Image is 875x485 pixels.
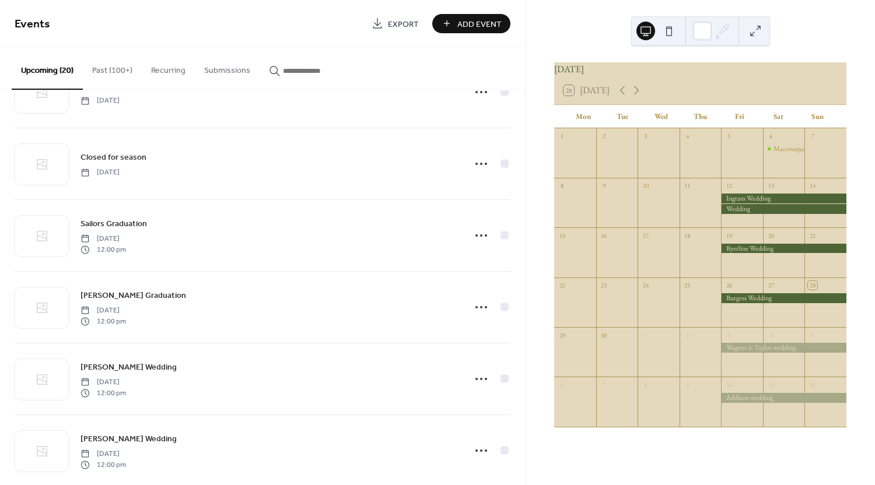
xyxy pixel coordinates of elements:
[641,231,650,240] div: 17
[724,380,733,389] div: 10
[683,281,692,290] div: 25
[80,217,147,230] a: Sailors Graduation
[766,380,775,389] div: 11
[558,380,566,389] div: 6
[80,433,177,445] span: [PERSON_NAME] Wedding
[80,388,126,398] span: 12:00 pm
[721,293,846,303] div: Burgess Wedding
[641,331,650,339] div: 1
[759,105,798,128] div: Sat
[683,380,692,389] div: 9
[683,331,692,339] div: 2
[80,289,186,302] a: [PERSON_NAME] Graduation
[600,181,608,190] div: 9
[80,167,120,178] span: [DATE]
[766,231,775,240] div: 20
[641,380,650,389] div: 8
[721,194,846,203] div: Ingram Wedding
[808,331,817,339] div: 5
[600,132,608,140] div: 2
[766,281,775,290] div: 27
[721,244,846,254] div: Byerline Wedding
[80,290,186,302] span: [PERSON_NAME] Graduation
[12,47,83,90] button: Upcoming (20)
[720,105,759,128] div: Fri
[641,132,650,140] div: 3
[388,18,419,30] span: Export
[142,47,195,89] button: Recurring
[603,105,642,128] div: Tue
[80,316,126,326] span: 12:00 pm
[798,105,837,128] div: Sun
[80,459,126,470] span: 12:00 pm
[80,218,147,230] span: Sailors Graduation
[80,152,146,164] span: Closed for season
[724,132,733,140] div: 5
[683,231,692,240] div: 18
[681,105,720,128] div: Thu
[721,343,846,353] div: Wagner & Taylor wedding
[683,181,692,190] div: 11
[195,47,260,89] button: Submissions
[80,150,146,164] a: Closed for season
[558,281,566,290] div: 22
[808,132,817,140] div: 7
[721,204,846,214] div: Wedding
[558,132,566,140] div: 1
[808,181,817,190] div: 14
[642,105,681,128] div: Wed
[558,181,566,190] div: 8
[83,47,142,89] button: Past (100+)
[80,305,126,316] span: [DATE]
[80,361,177,374] span: [PERSON_NAME] Wedding
[558,331,566,339] div: 29
[600,231,608,240] div: 16
[15,13,50,36] span: Events
[457,18,502,30] span: Add Event
[724,181,733,190] div: 12
[766,331,775,339] div: 4
[80,96,120,106] span: [DATE]
[808,380,817,389] div: 12
[80,432,177,445] a: [PERSON_NAME] Wedding
[808,231,817,240] div: 21
[80,377,126,388] span: [DATE]
[563,105,603,128] div: Mon
[558,231,566,240] div: 15
[80,449,126,459] span: [DATE]
[600,331,608,339] div: 30
[554,62,846,76] div: [DATE]
[683,132,692,140] div: 4
[724,331,733,339] div: 3
[641,281,650,290] div: 24
[766,181,775,190] div: 13
[80,360,177,374] a: [PERSON_NAME] Wedding
[724,281,733,290] div: 26
[600,281,608,290] div: 23
[808,281,817,290] div: 28
[766,132,775,140] div: 6
[80,234,126,244] span: [DATE]
[724,231,733,240] div: 19
[721,393,846,403] div: Addison wedding
[432,14,510,33] button: Add Event
[363,14,428,33] a: Export
[600,380,608,389] div: 7
[763,144,805,154] div: Maconaquah HIGH School class of 2000
[80,244,126,255] span: 12:00 pm
[641,181,650,190] div: 10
